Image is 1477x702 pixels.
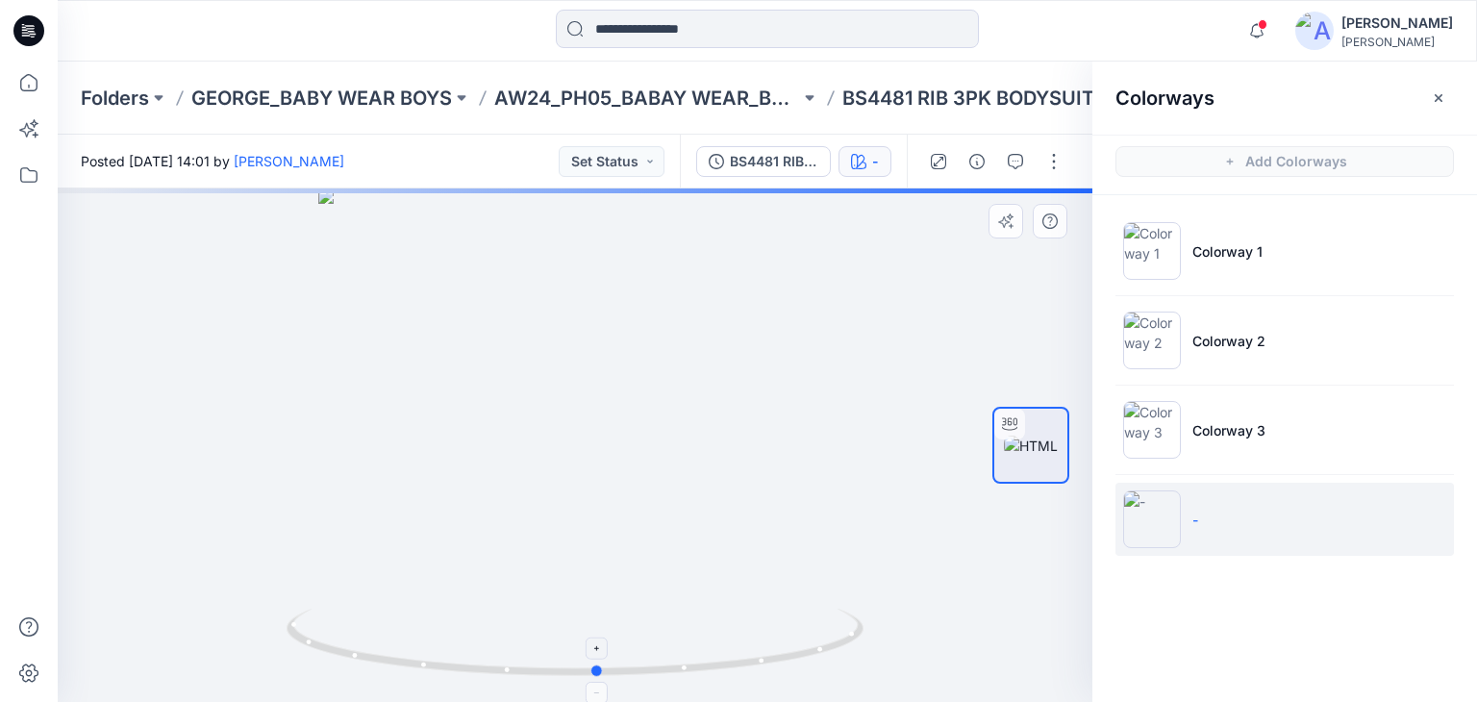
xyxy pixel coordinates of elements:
[1341,35,1453,49] div: [PERSON_NAME]
[962,146,992,177] button: Details
[494,85,800,112] a: AW24_PH05_BABAY WEAR_BOYS SLEEPSUITS
[1192,510,1198,530] p: -
[730,151,818,172] div: BS4481 RIB 3PK BODYSUIT & LEGGING SET
[1115,87,1214,110] h2: Colorways
[1295,12,1334,50] img: avatar
[696,146,831,177] button: BS4481 RIB 3PK BODYSUIT & LEGGING SET
[1004,436,1058,456] img: HTML
[1192,331,1265,351] p: Colorway 2
[191,85,452,112] a: GEORGE_BABY WEAR BOYS
[1123,401,1181,459] img: Colorway 3
[1123,490,1181,548] img: -
[1192,420,1265,440] p: Colorway 3
[1123,222,1181,280] img: Colorway 1
[1192,241,1263,262] p: Colorway 1
[1123,312,1181,369] img: Colorway 2
[81,151,344,171] span: Posted [DATE] 14:01 by
[842,85,1148,112] p: BS4481 RIB 3PK BODYSUIT & LEGGING SET
[234,153,344,169] a: [PERSON_NAME]
[839,146,891,177] button: -
[81,85,149,112] a: Folders
[1341,12,1453,35] div: [PERSON_NAME]
[872,151,879,172] div: -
